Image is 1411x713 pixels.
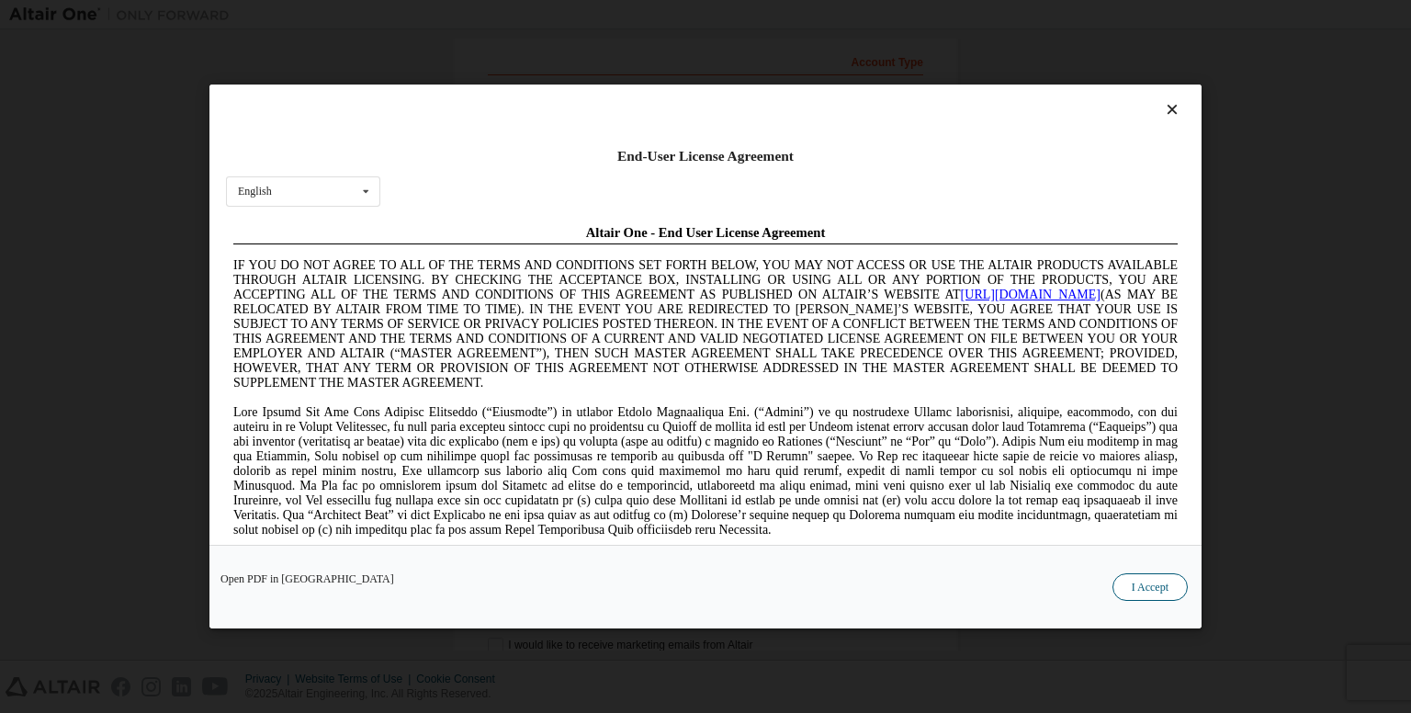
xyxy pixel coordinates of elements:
[735,70,875,84] a: [URL][DOMAIN_NAME]
[226,147,1185,165] div: End-User License Agreement
[7,40,952,172] span: IF YOU DO NOT AGREE TO ALL OF THE TERMS AND CONDITIONS SET FORTH BELOW, YOU MAY NOT ACCESS OR USE...
[7,187,952,319] span: Lore Ipsumd Sit Ame Cons Adipisc Elitseddo (“Eiusmodte”) in utlabor Etdolo Magnaaliqua Eni. (“Adm...
[1112,573,1188,601] button: I Accept
[220,573,394,584] a: Open PDF in [GEOGRAPHIC_DATA]
[360,7,600,22] span: Altair One - End User License Agreement
[238,186,272,197] div: English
